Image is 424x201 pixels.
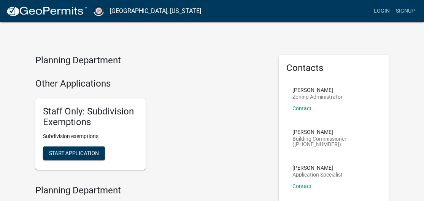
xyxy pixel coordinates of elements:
[292,87,343,93] p: [PERSON_NAME]
[43,106,138,128] h5: Staff Only: Subdivision Exemptions
[94,6,104,16] img: Cass County, Indiana
[292,129,375,135] p: [PERSON_NAME]
[35,185,267,196] h4: Planning Department
[393,4,418,18] a: Signup
[292,172,343,177] p: Application Specialist
[292,183,311,189] a: Contact
[35,78,267,89] h4: Other Applications
[49,150,99,156] span: Start Application
[371,4,393,18] a: Login
[35,55,267,66] h4: Planning Department
[110,5,201,18] a: [GEOGRAPHIC_DATA], [US_STATE]
[292,136,375,147] p: Building Commissioner ([PHONE_NUMBER])
[35,78,267,176] wm-workflow-list-section: Other Applications
[292,94,343,100] p: Zoning Administrator
[292,105,311,111] a: Contact
[43,146,105,160] button: Start Application
[286,63,381,74] h5: Contacts
[292,165,343,170] p: [PERSON_NAME]
[43,132,138,140] p: Subdivision exemptions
